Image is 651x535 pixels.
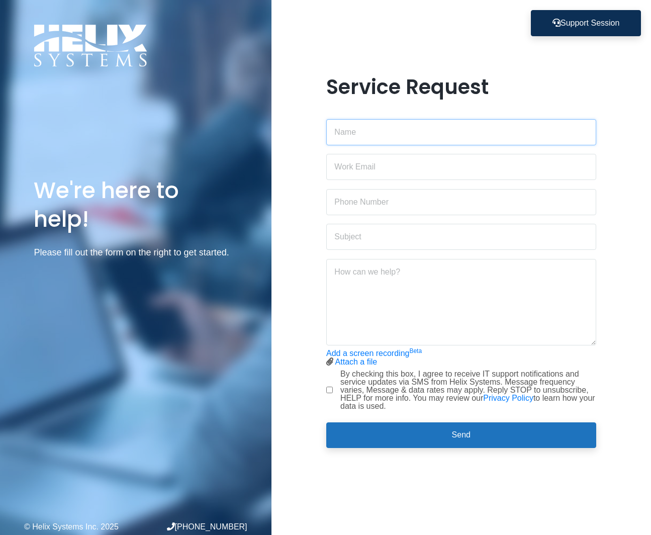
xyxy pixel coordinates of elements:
h1: Service Request [326,75,596,99]
div: [PHONE_NUMBER] [136,522,247,531]
div: © Helix Systems Inc. 2025 [24,523,136,531]
p: Please fill out the form on the right to get started. [34,245,237,260]
input: Subject [326,224,596,250]
a: Privacy Policy [483,394,533,402]
a: Attach a file [335,358,378,366]
input: Work Email [326,154,596,180]
input: Name [326,119,596,145]
sup: Beta [409,347,422,354]
button: Send [326,422,596,449]
label: By checking this box, I agree to receive IT support notifications and service updates via SMS fro... [340,370,596,410]
h1: We're here to help! [34,176,237,233]
a: Add a screen recordingBeta [326,349,422,358]
input: Phone Number [326,189,596,215]
img: Logo [34,24,147,67]
button: Support Session [531,10,641,36]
